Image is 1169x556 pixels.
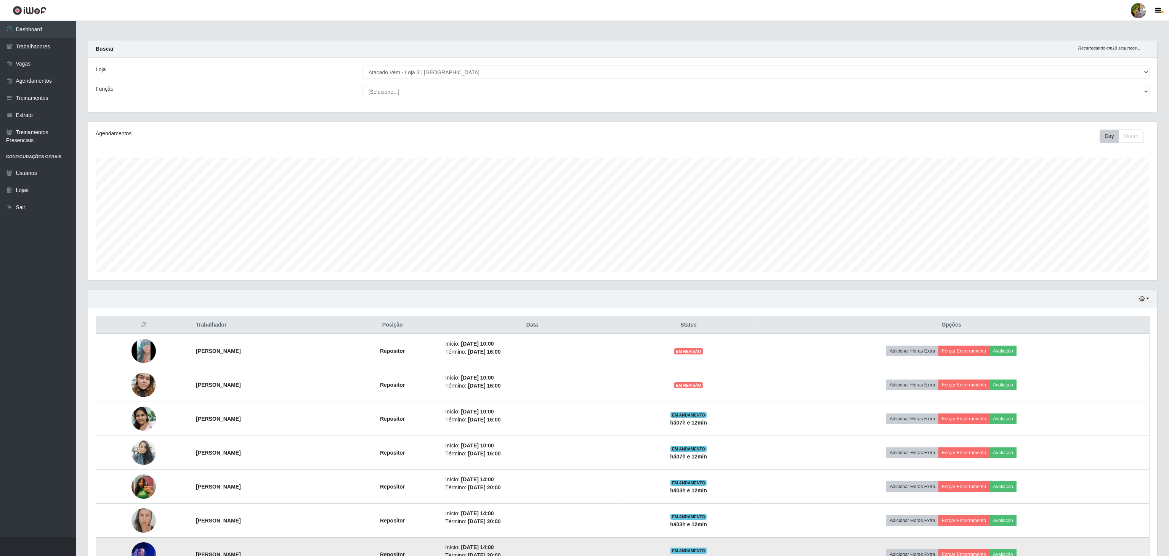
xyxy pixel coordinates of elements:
button: Adicionar Horas Extra [886,515,938,526]
img: 1756721929022.jpeg [131,402,156,435]
button: Forçar Encerramento [938,515,989,526]
button: Adicionar Horas Extra [886,447,938,458]
strong: Repositor [380,484,405,490]
button: Forçar Encerramento [938,413,989,424]
strong: Repositor [380,382,405,388]
li: Início: [445,543,619,551]
button: Avaliação [989,481,1017,492]
strong: Repositor [380,348,405,354]
strong: Repositor [380,450,405,456]
div: Agendamentos [96,130,528,138]
time: [DATE] 16:00 [468,383,500,389]
time: [DATE] 14:00 [461,510,494,516]
label: Função [96,85,114,93]
strong: [PERSON_NAME] [196,518,241,524]
th: Posição [344,316,441,334]
li: Término: [445,348,619,356]
span: EM ANDAMENTO [670,548,707,554]
button: Adicionar Horas Extra [886,413,938,424]
strong: Buscar [96,46,114,52]
strong: [PERSON_NAME] [196,416,241,422]
time: [DATE] 16:00 [468,450,500,457]
li: Início: [445,408,619,416]
img: CoreUI Logo [13,6,47,15]
li: Término: [445,484,619,492]
time: [DATE] 10:00 [461,375,494,381]
time: [DATE] 20:00 [468,518,500,524]
button: Forçar Encerramento [938,380,989,390]
strong: [PERSON_NAME] [196,382,241,388]
li: Término: [445,518,619,526]
span: EM REVISÃO [674,348,702,354]
button: Adicionar Horas Extra [886,481,938,492]
button: Avaliação [989,346,1017,356]
strong: há 07 h e 12 min [670,420,707,426]
li: Início: [445,476,619,484]
img: 1755391845867.jpeg [131,501,156,541]
img: 1749579597632.jpeg [131,471,156,503]
button: Day [1100,130,1119,143]
button: Forçar Encerramento [938,447,989,458]
li: Término: [445,416,619,424]
label: Loja [96,66,106,74]
li: Início: [445,442,619,450]
time: [DATE] 14:00 [461,476,494,482]
div: Toolbar with button groups [1100,130,1150,143]
strong: há 03 h e 12 min [670,521,707,527]
button: Avaliação [989,515,1017,526]
button: Avaliação [989,413,1017,424]
button: Avaliação [989,380,1017,390]
span: EM ANDAMENTO [670,480,707,486]
time: [DATE] 16:00 [468,417,500,423]
strong: há 07 h e 12 min [670,453,707,460]
th: Trabalhador [191,316,344,334]
th: Opções [754,316,1149,334]
li: Início: [445,374,619,382]
div: First group [1100,130,1143,143]
strong: Repositor [380,416,405,422]
img: 1756311353314.jpeg [131,369,156,401]
button: Adicionar Horas Extra [886,346,938,356]
span: EM REVISÃO [674,382,702,388]
time: [DATE] 10:00 [461,442,494,449]
button: Forçar Encerramento [938,481,989,492]
strong: [PERSON_NAME] [196,348,241,354]
li: Término: [445,382,619,390]
button: Month [1119,130,1143,143]
time: [DATE] 10:00 [461,409,494,415]
button: Adicionar Horas Extra [886,380,938,390]
li: Início: [445,340,619,348]
li: Término: [445,450,619,458]
time: [DATE] 14:00 [461,544,494,550]
strong: [PERSON_NAME] [196,484,241,490]
strong: Repositor [380,518,405,524]
th: Data [441,316,624,334]
th: Status [624,316,754,334]
span: EM ANDAMENTO [670,412,707,418]
button: Avaliação [989,447,1017,458]
img: 1755380382994.jpeg [131,324,156,378]
button: Forçar Encerramento [938,346,989,356]
strong: [PERSON_NAME] [196,450,241,456]
li: Início: [445,510,619,518]
time: [DATE] 10:00 [461,341,494,347]
span: EM ANDAMENTO [670,446,707,452]
i: Recarregando em 19 segundos... [1078,46,1140,50]
span: EM ANDAMENTO [670,514,707,520]
strong: há 03 h e 12 min [670,487,707,494]
time: [DATE] 16:00 [468,349,500,355]
time: [DATE] 20:00 [468,484,500,490]
img: 1757103327275.jpeg [131,426,156,479]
